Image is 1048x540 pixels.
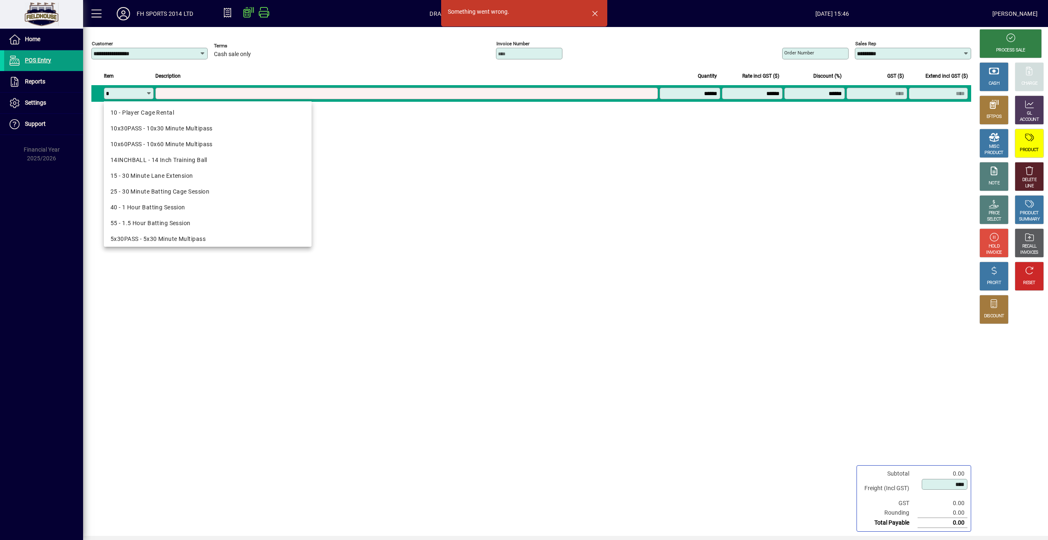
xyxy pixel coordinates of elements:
div: INVOICES [1020,250,1038,256]
span: DRAWER1 [430,7,457,20]
td: 0.00 [918,469,967,479]
mat-label: Invoice number [496,41,530,47]
mat-option: 14INCHBALL - 14 Inch Training Ball [104,152,312,168]
div: INVOICE [986,250,1001,256]
div: HOLD [989,243,999,250]
div: 25 - 30 Minute Batting Cage Session [110,187,305,196]
span: Discount (%) [813,71,842,81]
span: Rate incl GST ($) [742,71,779,81]
mat-option: 40 - 1 Hour Batting Session [104,199,312,215]
mat-label: Sales rep [855,41,876,47]
span: Extend incl GST ($) [925,71,968,81]
span: Quantity [698,71,717,81]
div: DELETE [1022,177,1036,183]
td: Freight (Incl GST) [860,479,918,498]
mat-option: 10x60PASS - 10x60 Minute Multipass [104,136,312,152]
div: 14INCHBALL - 14 Inch Training Ball [110,156,305,164]
mat-label: Customer [92,41,113,47]
span: Description [155,71,181,81]
mat-option: 15 - 30 Minute Lane Extension [104,168,312,184]
button: Profile [110,6,137,21]
div: PRICE [989,210,1000,216]
div: RECALL [1022,243,1037,250]
span: Support [25,120,46,127]
span: Settings [25,99,46,106]
a: Settings [4,93,83,113]
span: [DATE] 15:46 [672,7,992,20]
span: Terms [214,43,264,49]
div: PRODUCT [984,150,1003,156]
div: 55 - 1.5 Hour Batting Session [110,219,305,228]
div: FH SPORTS 2014 LTD [137,7,193,20]
td: GST [860,498,918,508]
span: Item [104,71,114,81]
a: Support [4,114,83,135]
td: 0.00 [918,498,967,508]
mat-option: 25 - 30 Minute Batting Cage Session [104,184,312,199]
a: Reports [4,71,83,92]
div: DISCOUNT [984,313,1004,319]
span: POS Entry [25,57,51,64]
div: [PERSON_NAME] [992,7,1038,20]
div: CHARGE [1021,81,1038,87]
span: Reports [25,78,45,85]
span: Home [25,36,40,42]
mat-option: 10 - Player Cage Rental [104,105,312,120]
div: PRODUCT [1020,210,1038,216]
div: NOTE [989,180,999,187]
mat-option: 55 - 1.5 Hour Batting Session [104,215,312,231]
td: Rounding [860,508,918,518]
div: GL [1027,110,1032,117]
div: EFTPOS [987,114,1002,120]
div: MISC [989,144,999,150]
div: 15 - 30 Minute Lane Extension [110,172,305,180]
div: 5x30PASS - 5x30 Minute Multipass [110,235,305,243]
span: GST ($) [887,71,904,81]
div: 40 - 1 Hour Batting Session [110,203,305,212]
div: ACCOUNT [1020,117,1039,123]
mat-option: 10x30PASS - 10x30 Minute Multipass [104,120,312,136]
div: PROCESS SALE [996,47,1025,54]
div: PROFIT [987,280,1001,286]
mat-label: Order number [784,50,814,56]
mat-option: 5x30PASS - 5x30 Minute Multipass [104,231,312,247]
td: 0.00 [918,508,967,518]
a: Home [4,29,83,50]
td: Total Payable [860,518,918,528]
div: 10x30PASS - 10x30 Minute Multipass [110,124,305,133]
div: PRODUCT [1020,147,1038,153]
div: RESET [1023,280,1036,286]
td: Subtotal [860,469,918,479]
div: 10 - Player Cage Rental [110,108,305,117]
div: 10x60PASS - 10x60 Minute Multipass [110,140,305,149]
td: 0.00 [918,518,967,528]
div: SUMMARY [1019,216,1040,223]
div: SELECT [987,216,1001,223]
span: Cash sale only [214,51,251,58]
div: LINE [1025,183,1033,189]
div: CASH [989,81,999,87]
